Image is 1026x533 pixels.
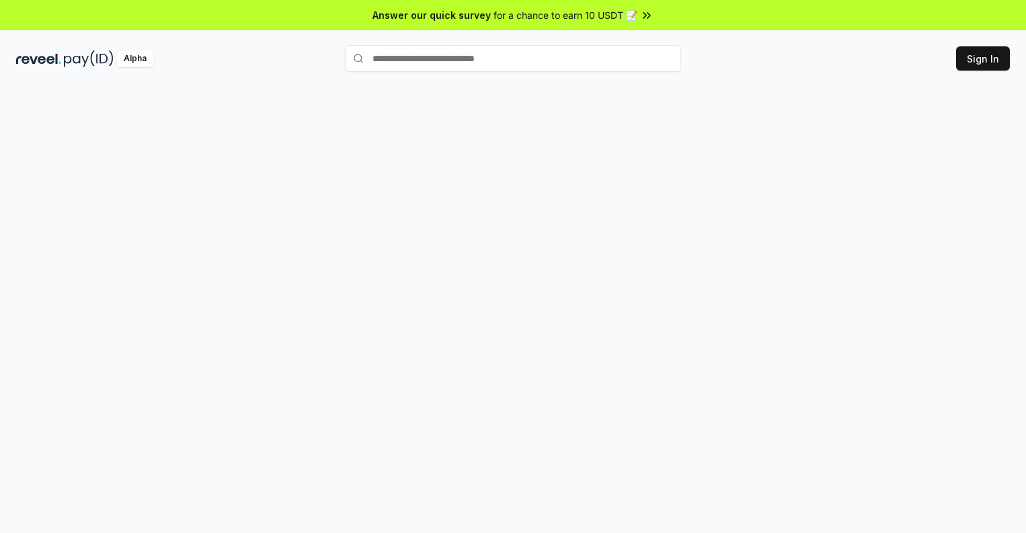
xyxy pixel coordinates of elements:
[16,50,61,67] img: reveel_dark
[116,50,154,67] div: Alpha
[372,8,491,22] span: Answer our quick survey
[494,8,637,22] span: for a chance to earn 10 USDT 📝
[64,50,114,67] img: pay_id
[956,46,1010,71] button: Sign In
